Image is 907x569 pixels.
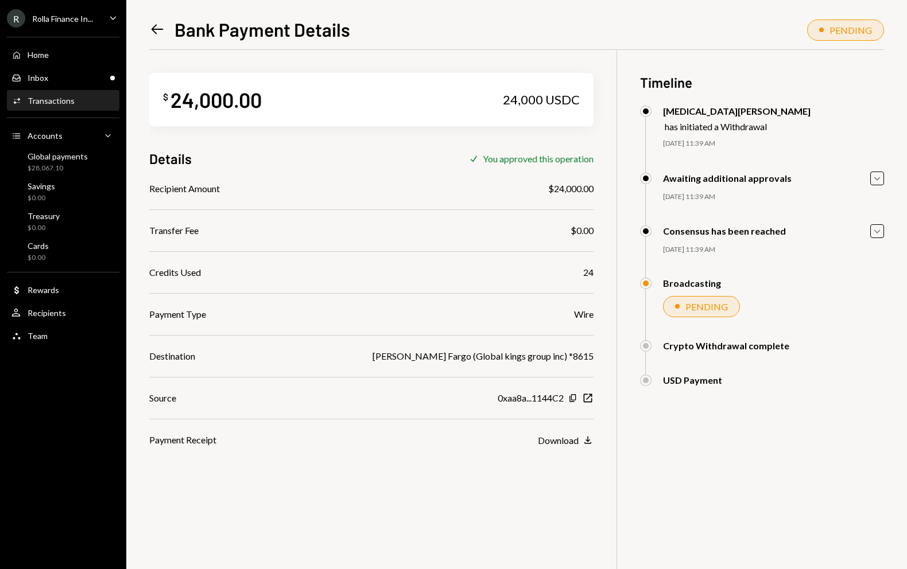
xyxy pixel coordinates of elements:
div: 24 [583,266,594,279]
div: $28,067.10 [28,163,88,173]
div: Recipient Amount [149,182,220,196]
div: $ [163,91,168,103]
div: $0.00 [28,193,55,203]
div: [PERSON_NAME] Fargo (Global kings group inc) *8615 [373,349,594,363]
div: Broadcasting [663,278,721,289]
div: Payment Type [149,307,206,321]
h3: Details [149,149,192,168]
div: $24,000.00 [548,182,594,196]
div: $0.00 [28,223,60,233]
div: Destination [149,349,195,363]
div: Inbox [28,73,48,83]
a: Inbox [7,67,119,88]
div: Crypto Withdrawal complete [663,340,789,351]
a: Cards$0.00 [7,237,119,265]
a: Rewards [7,279,119,300]
div: PENDING [830,25,872,36]
div: 0xaa8a...1144C2 [498,391,564,405]
a: Global payments$28,067.10 [7,148,119,176]
div: Credits Used [149,266,201,279]
div: Wire [574,307,594,321]
a: Savings$0.00 [7,178,119,205]
div: USD Payment [663,375,722,385]
div: Transfer Fee [149,224,199,237]
div: [DATE] 11:39 AM [663,245,884,255]
div: Treasury [28,211,60,221]
div: Source [149,391,176,405]
div: Team [28,331,48,341]
div: Cards [28,241,49,251]
div: [DATE] 11:39 AM [663,192,884,202]
div: has initiated a Withdrawal [665,121,811,132]
div: Savings [28,181,55,191]
div: $0.00 [571,224,594,237]
div: 24,000 USDC [503,92,580,108]
div: Global payments [28,151,88,161]
div: Awaiting additional approvals [663,173,792,184]
div: Rolla Finance In... [32,14,93,24]
div: Home [28,50,49,60]
a: Recipients [7,302,119,323]
h3: Timeline [640,73,884,92]
div: Download [538,435,579,446]
a: Treasury$0.00 [7,208,119,235]
a: Home [7,44,119,65]
div: Accounts [28,131,63,141]
div: [DATE] 11:39 AM [663,139,884,149]
a: Team [7,325,119,346]
div: Transactions [28,96,75,106]
a: Transactions [7,90,119,111]
div: R [7,9,25,28]
div: You approved this operation [483,153,594,164]
div: [MEDICAL_DATA][PERSON_NAME] [663,106,811,116]
button: Download [538,434,594,447]
div: Payment Receipt [149,433,216,447]
div: $0.00 [28,253,49,263]
a: Accounts [7,125,119,146]
div: Consensus has been reached [663,225,786,236]
div: PENDING [685,301,728,312]
div: Recipients [28,308,66,318]
h1: Bank Payment Details [175,18,350,41]
div: 24,000.00 [170,87,262,112]
div: Rewards [28,285,59,295]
